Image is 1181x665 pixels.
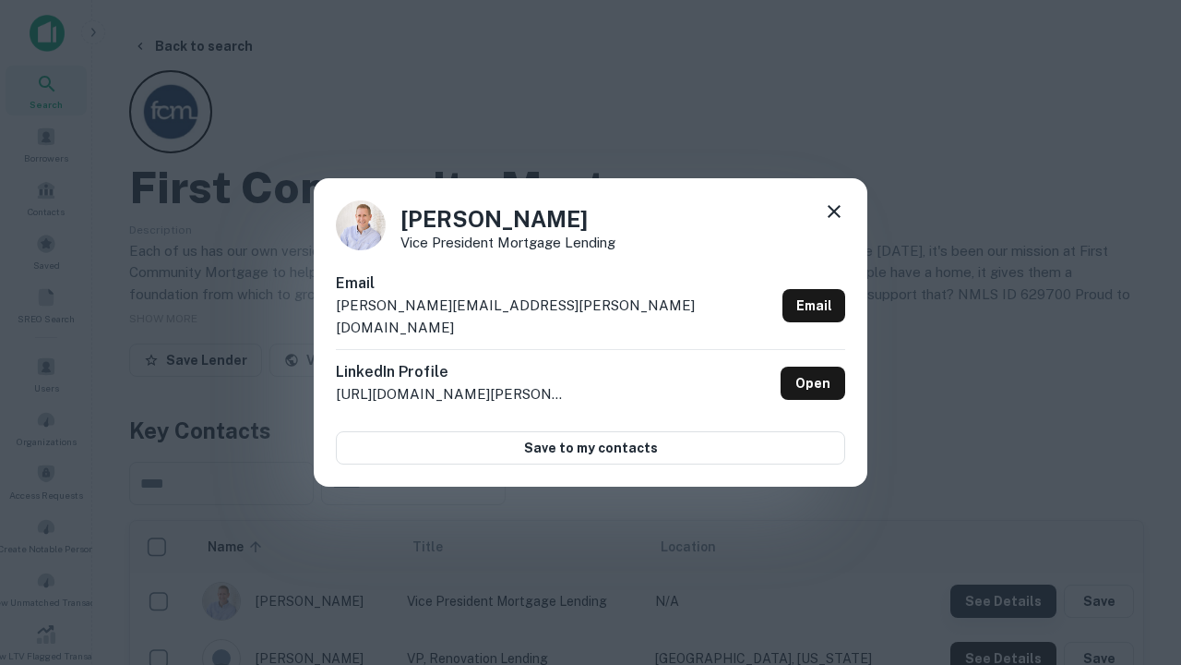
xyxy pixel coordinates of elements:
a: Email [782,289,845,322]
h4: [PERSON_NAME] [400,202,615,236]
a: Open [781,367,845,400]
p: [URL][DOMAIN_NAME][PERSON_NAME] [336,383,567,405]
p: Vice President Mortgage Lending [400,236,615,249]
button: Save to my contacts [336,431,845,465]
h6: LinkedIn Profile [336,361,567,383]
iframe: Chat Widget [1089,458,1181,547]
img: 1520878720083 [336,200,386,250]
h6: Email [336,272,775,295]
p: [PERSON_NAME][EMAIL_ADDRESS][PERSON_NAME][DOMAIN_NAME] [336,295,775,338]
